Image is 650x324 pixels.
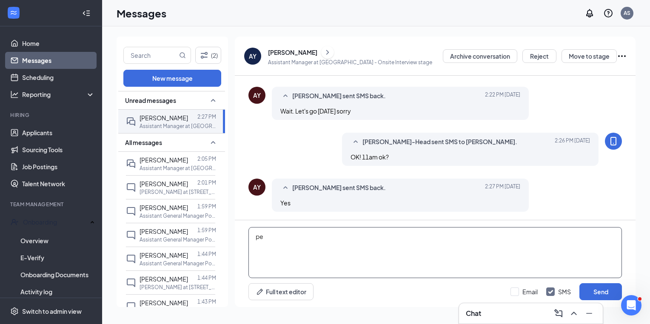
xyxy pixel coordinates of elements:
svg: ChatInactive [126,301,136,312]
div: [PERSON_NAME] [268,48,317,57]
p: 1:43 PM [197,298,216,305]
svg: SmallChevronUp [280,91,291,101]
div: Reporting [22,90,95,99]
svg: Ellipses [617,51,627,61]
span: [PERSON_NAME] [140,227,188,235]
span: [PERSON_NAME]-Head sent SMS to [PERSON_NAME]. [362,137,517,147]
svg: ChatInactive [126,182,136,193]
svg: MagnifyingGlass [179,52,186,59]
textarea: pe [248,227,622,278]
a: Home [22,35,95,52]
p: 1:44 PM [197,250,216,258]
svg: Pen [256,287,264,296]
h3: Chat [466,309,481,318]
svg: Minimize [584,308,594,318]
span: Wait. Let's go [DATE] sorry [280,107,351,115]
svg: DoubleChat [126,159,136,169]
span: [PERSON_NAME] [140,275,188,283]
div: Hiring [10,111,93,119]
div: AY [253,91,261,99]
svg: DoubleChat [126,117,136,127]
p: 1:59 PM [197,227,216,234]
div: Switch to admin view [22,307,82,315]
svg: ChatInactive [126,278,136,288]
p: Assistant Manager at [GEOGRAPHIC_DATA] - Onsite Interview stage [268,59,432,66]
span: [PERSON_NAME] [140,156,188,164]
a: Overview [20,232,95,249]
svg: MobileSms [608,136,619,146]
a: E-Verify [20,249,95,266]
p: Assistant General Manager Position at [STREET_ADDRESS], [140,236,216,243]
span: [PERSON_NAME] [140,204,188,211]
p: Assistant Manager at [GEOGRAPHIC_DATA] [140,122,216,130]
svg: UserCheck [10,218,19,226]
span: Unread messages [125,96,176,105]
svg: ChevronUp [569,308,579,318]
p: Assistant General Manager Position at [STREET_ADDRESS], [140,212,216,219]
svg: ChatInactive [126,254,136,264]
svg: ChatInactive [126,230,136,240]
svg: Filter [199,50,209,60]
svg: SmallChevronUp [280,183,291,193]
span: Yes [280,199,291,207]
p: 1:59 PM [197,203,216,210]
svg: Analysis [10,90,19,99]
svg: SmallChevronUp [208,137,218,148]
a: Messages [22,52,95,69]
span: [DATE] 2:22 PM [485,91,520,101]
p: 2:01 PM [197,179,216,186]
p: Assistant General Manager Position at [STREET_ADDRESS], [140,260,216,267]
svg: ChatInactive [126,206,136,216]
span: [PERSON_NAME] [140,251,188,259]
p: [PERSON_NAME] at [STREET_ADDRESS], [140,188,216,196]
svg: Settings [10,307,19,315]
input: Search [124,47,177,63]
button: Full text editorPen [248,283,314,300]
a: Applicants [22,124,95,141]
button: ChevronUp [567,307,581,320]
svg: SmallChevronUp [351,137,361,147]
button: Send [579,283,622,300]
a: Scheduling [22,69,95,86]
p: Assistant Manager at [GEOGRAPHIC_DATA], [GEOGRAPHIC_DATA] [140,165,216,172]
span: [PERSON_NAME] sent SMS back. [292,183,386,193]
svg: Notifications [584,8,595,18]
button: Archive conversation [443,49,517,63]
svg: SmallChevronUp [208,95,218,105]
div: AY [249,52,257,60]
svg: Collapse [82,9,91,17]
a: Sourcing Tools [22,141,95,158]
span: [PERSON_NAME] [140,180,188,188]
span: [PERSON_NAME] [140,299,188,307]
span: [PERSON_NAME] sent SMS back. [292,91,386,101]
iframe: Intercom live chat [621,295,641,315]
p: [PERSON_NAME] at [STREET_ADDRESS], [140,284,216,291]
svg: QuestionInfo [603,8,613,18]
a: Onboarding Documents [20,266,95,283]
button: ComposeMessage [552,307,565,320]
p: 2:05 PM [197,155,216,162]
p: 1:44 PM [197,274,216,281]
a: Job Postings [22,158,95,175]
div: Team Management [10,201,93,208]
button: New message [123,70,221,87]
div: AY [253,183,261,191]
span: [DATE] 2:27 PM [485,183,520,193]
div: Onboarding [23,218,88,226]
span: All messages [125,138,162,147]
h1: Messages [117,6,166,20]
span: [DATE] 2:26 PM [555,137,590,147]
button: Filter (2) [195,47,221,64]
button: Move to stage [562,49,617,63]
button: Minimize [582,307,596,320]
button: ChevronRight [321,46,334,59]
svg: ComposeMessage [553,308,564,318]
a: Activity log [20,283,95,300]
span: [PERSON_NAME] [140,114,188,122]
div: AS [624,9,630,17]
button: Reject [522,49,556,63]
a: Talent Network [22,175,95,192]
p: 2:27 PM [197,113,216,120]
span: OK! 11am ok? [351,153,389,161]
svg: WorkstreamLogo [9,9,18,17]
